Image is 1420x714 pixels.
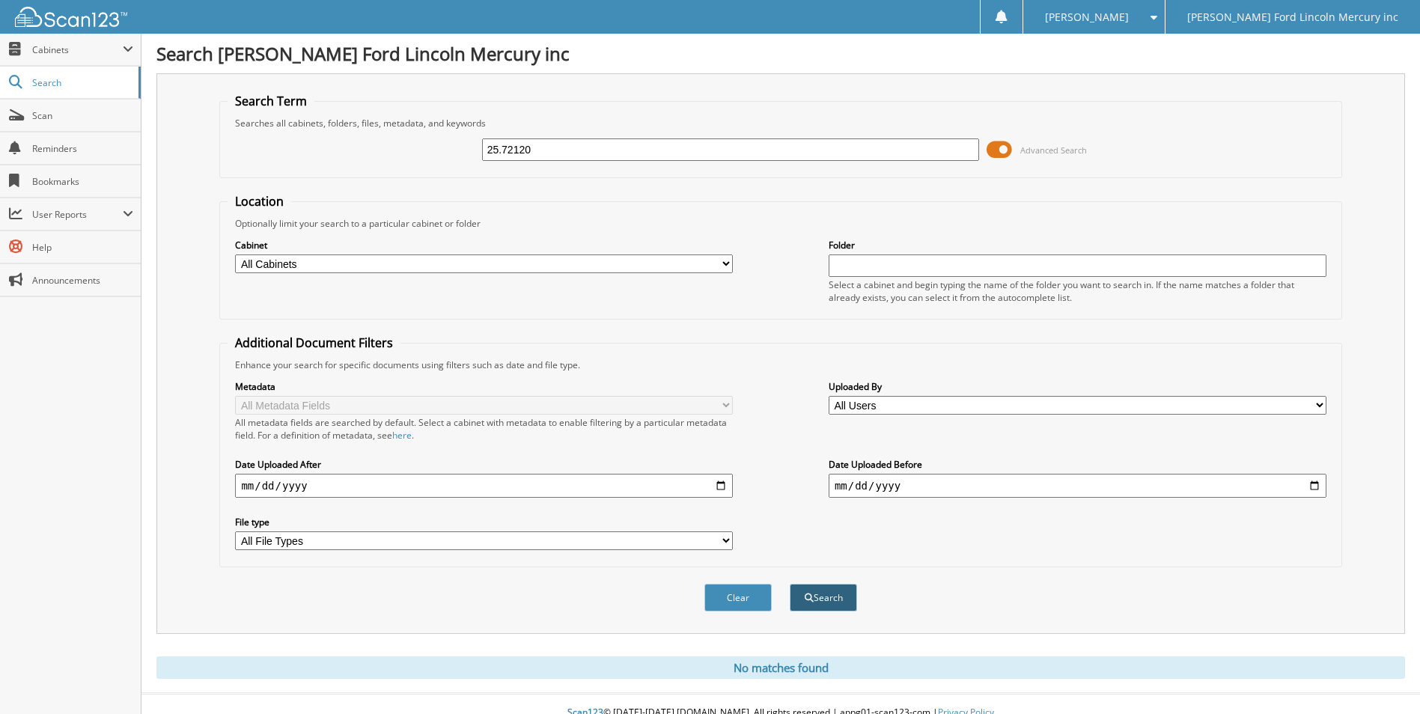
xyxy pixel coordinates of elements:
[829,239,1326,251] label: Folder
[32,76,131,89] span: Search
[228,193,291,210] legend: Location
[32,274,133,287] span: Announcements
[228,217,1333,230] div: Optionally limit your search to a particular cabinet or folder
[228,335,400,351] legend: Additional Document Filters
[829,474,1326,498] input: end
[1045,13,1129,22] span: [PERSON_NAME]
[156,656,1405,679] div: No matches found
[235,239,733,251] label: Cabinet
[790,584,857,611] button: Search
[15,7,127,27] img: scan123-logo-white.svg
[235,474,733,498] input: start
[156,41,1405,66] h1: Search [PERSON_NAME] Ford Lincoln Mercury inc
[392,429,412,442] a: here
[228,358,1333,371] div: Enhance your search for specific documents using filters such as date and file type.
[235,458,733,471] label: Date Uploaded After
[235,380,733,393] label: Metadata
[829,458,1326,471] label: Date Uploaded Before
[228,93,314,109] legend: Search Term
[32,142,133,155] span: Reminders
[235,516,733,528] label: File type
[32,109,133,122] span: Scan
[704,584,772,611] button: Clear
[32,43,123,56] span: Cabinets
[235,416,733,442] div: All metadata fields are searched by default. Select a cabinet with metadata to enable filtering b...
[829,380,1326,393] label: Uploaded By
[32,208,123,221] span: User Reports
[1345,642,1420,714] iframe: Chat Widget
[32,241,133,254] span: Help
[32,175,133,188] span: Bookmarks
[1020,144,1087,156] span: Advanced Search
[228,117,1333,129] div: Searches all cabinets, folders, files, metadata, and keywords
[1187,13,1398,22] span: [PERSON_NAME] Ford Lincoln Mercury inc
[829,278,1326,304] div: Select a cabinet and begin typing the name of the folder you want to search in. If the name match...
